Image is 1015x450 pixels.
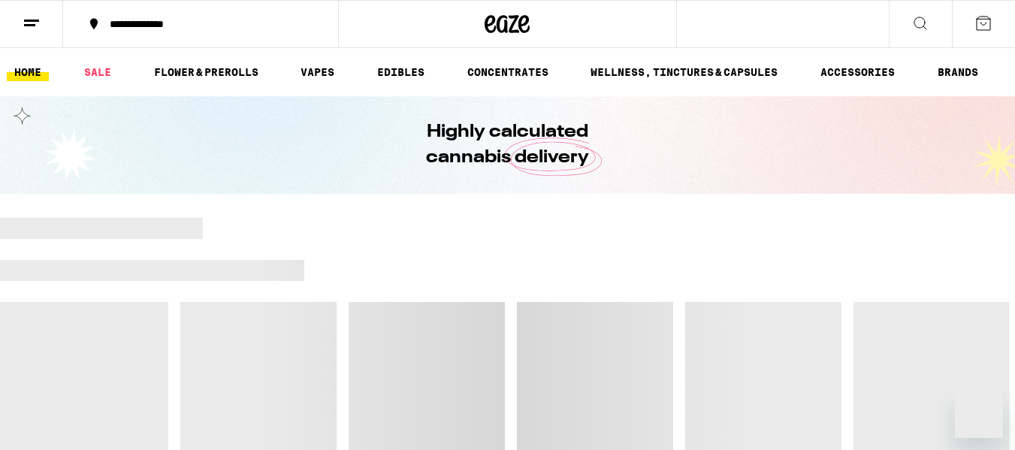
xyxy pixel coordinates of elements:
a: WELLNESS, TINCTURES & CAPSULES [583,63,785,81]
a: VAPES [293,63,342,81]
a: ACCESSORIES [813,63,902,81]
a: HOME [7,63,49,81]
a: CONCENTRATES [460,63,556,81]
a: SALE [77,63,119,81]
a: BRANDS [930,63,986,81]
h1: Highly calculated cannabis delivery [384,119,632,171]
iframe: Button to launch messaging window [955,390,1003,438]
a: FLOWER & PREROLLS [147,63,266,81]
a: EDIBLES [370,63,432,81]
